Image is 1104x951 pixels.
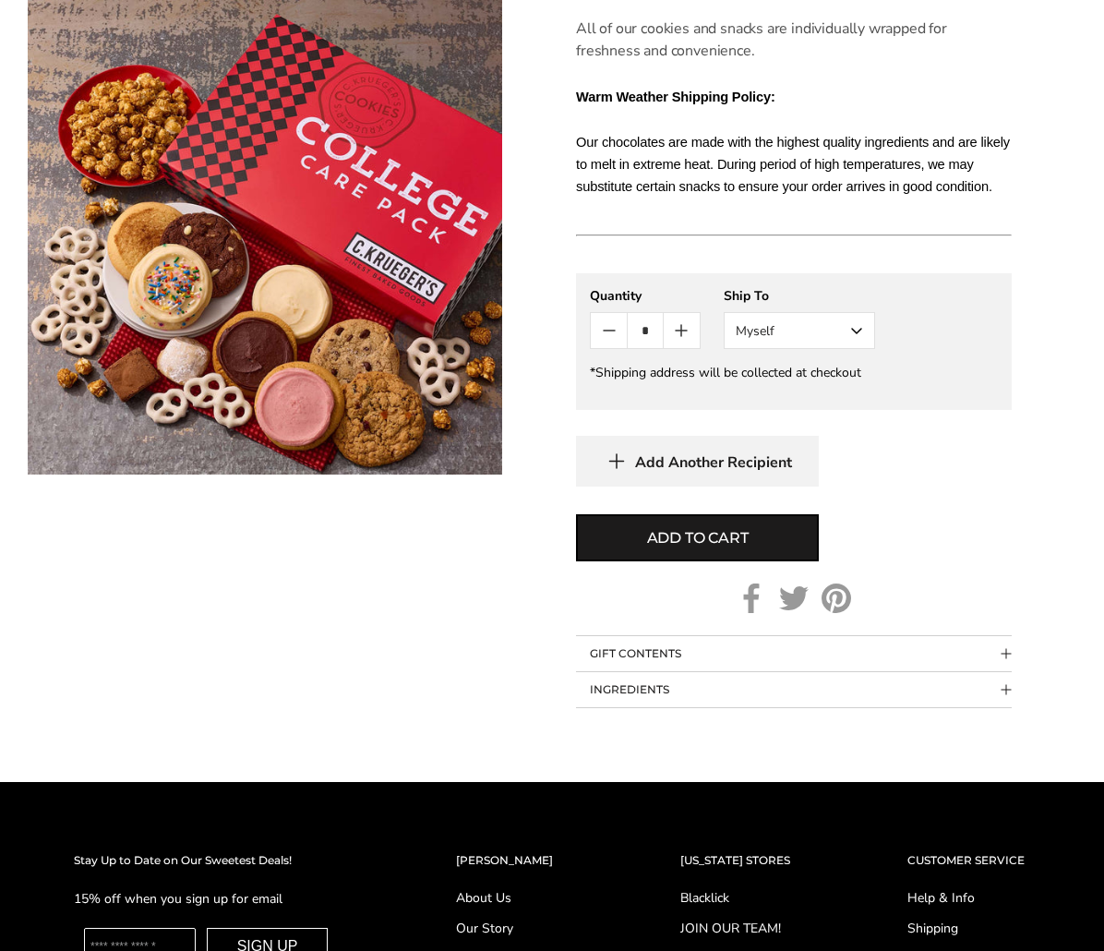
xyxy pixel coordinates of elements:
a: Blacklick [680,888,790,908]
button: Count plus [664,313,700,348]
p: All of our cookies and snacks are individually wrapped for freshness and convenience. [576,18,1012,62]
div: *Shipping address will be collected at checkout [590,364,998,381]
h2: Stay Up to Date on Our Sweetest Deals! [74,851,338,870]
iframe: Sign Up via Text for Offers [15,881,191,936]
button: Add to cart [576,514,819,561]
span: Add Another Recipient [635,453,792,472]
p: 15% off when you sign up for email [74,888,338,909]
span: Warm Weather Shipping Policy: [576,90,775,104]
gfm-form: New recipient [576,273,1012,410]
button: Collapsible block button [576,672,1012,707]
h2: CUSTOMER SERVICE [907,851,1030,870]
button: Myself [724,312,875,349]
a: Our Story [456,919,563,938]
a: About Us [456,888,563,908]
h2: [PERSON_NAME] [456,851,563,870]
button: Collapsible block button [576,636,1012,671]
a: Twitter [779,584,809,613]
a: Shipping [907,919,1030,938]
button: Add Another Recipient [576,436,819,487]
button: Count minus [591,313,627,348]
a: Pinterest [822,584,851,613]
div: Ship To [724,287,875,305]
h2: [US_STATE] STORES [680,851,790,870]
a: Help & Info [907,888,1030,908]
span: Our chocolates are made with the highest quality ingredients and are likely to melt in extreme he... [576,135,1010,194]
input: Quantity [627,313,663,348]
a: JOIN OUR TEAM! [680,919,790,938]
span: Add to cart [647,527,749,549]
div: Quantity [590,287,701,305]
a: Facebook [737,584,766,613]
